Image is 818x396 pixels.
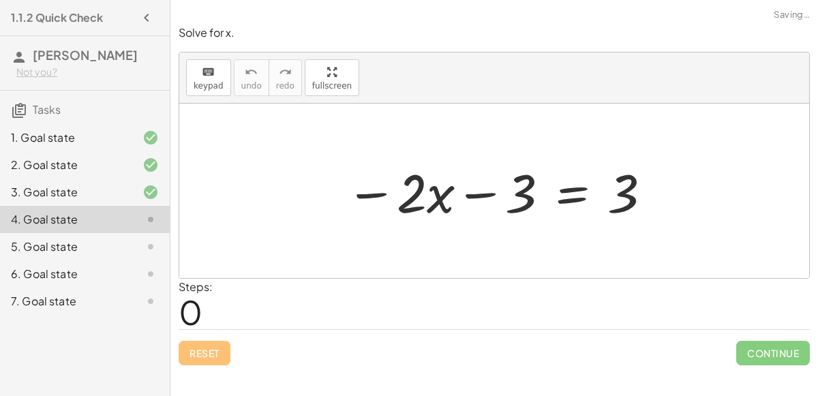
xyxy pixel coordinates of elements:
[186,59,231,96] button: keyboardkeypad
[33,102,61,117] span: Tasks
[142,130,159,146] i: Task finished and correct.
[11,130,121,146] div: 1. Goal state
[11,157,121,173] div: 2. Goal state
[241,81,262,91] span: undo
[179,279,213,294] label: Steps:
[11,211,121,228] div: 4. Goal state
[16,65,159,79] div: Not you?
[269,59,302,96] button: redoredo
[11,293,121,309] div: 7. Goal state
[142,157,159,173] i: Task finished and correct.
[312,81,352,91] span: fullscreen
[142,184,159,200] i: Task finished and correct.
[11,239,121,255] div: 5. Goal state
[33,47,138,63] span: [PERSON_NAME]
[179,25,810,41] p: Solve for x.
[276,81,294,91] span: redo
[142,211,159,228] i: Task not started.
[11,184,121,200] div: 3. Goal state
[245,64,258,80] i: undo
[142,239,159,255] i: Task not started.
[142,266,159,282] i: Task not started.
[202,64,215,80] i: keyboard
[142,293,159,309] i: Task not started.
[194,81,224,91] span: keypad
[279,64,292,80] i: redo
[305,59,359,96] button: fullscreen
[11,266,121,282] div: 6. Goal state
[11,10,103,26] h4: 1.1.2 Quick Check
[234,59,269,96] button: undoundo
[179,291,202,333] span: 0
[774,8,810,22] span: Saving…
